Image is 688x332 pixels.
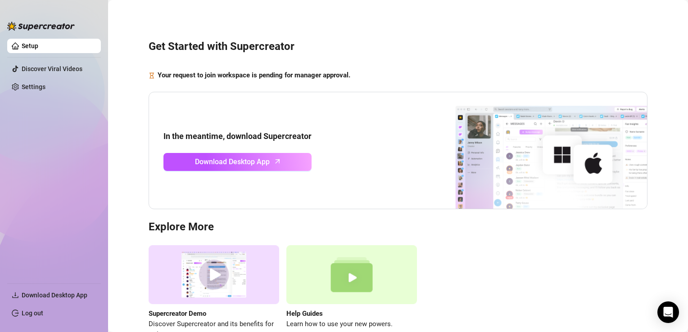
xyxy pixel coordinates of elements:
[286,245,417,304] img: help guides
[149,245,279,304] img: supercreator demo
[22,310,43,317] a: Log out
[163,153,312,171] a: Download Desktop Apparrow-up
[286,310,323,318] strong: Help Guides
[272,156,283,166] span: arrow-up
[149,40,647,54] h3: Get Started with Supercreator
[22,292,87,299] span: Download Desktop App
[7,22,75,31] img: logo-BBDzfeDw.svg
[195,156,270,167] span: Download Desktop App
[657,301,679,323] div: Open Intercom Messenger
[163,131,312,141] strong: In the meantime, download Supercreator
[149,310,206,318] strong: Supercreator Demo
[12,292,19,299] span: download
[22,65,82,72] a: Discover Viral Videos
[22,42,38,49] a: Setup
[286,319,417,330] span: Learn how to use your new powers.
[149,220,647,234] h3: Explore More
[22,83,45,90] a: Settings
[149,70,155,81] span: hourglass
[158,71,350,79] strong: Your request to join workspace is pending for manager approval.
[422,92,647,209] img: download app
